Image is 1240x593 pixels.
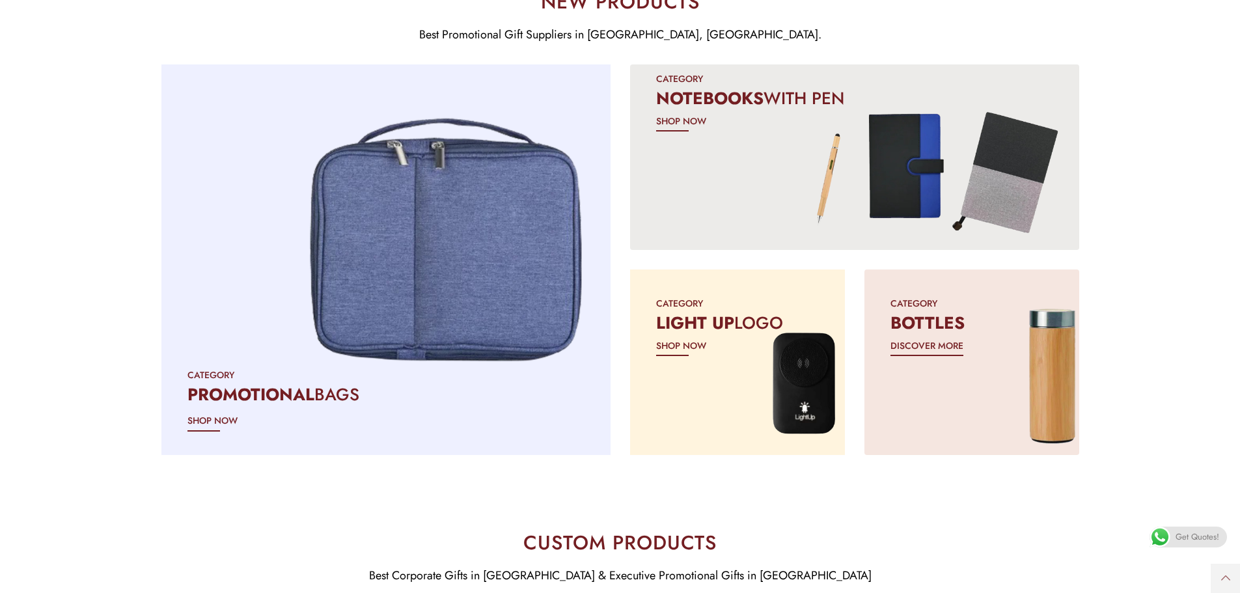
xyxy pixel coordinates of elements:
a: CATEGORY NOTEBOOKSWITH PEN SHOP NOW [630,64,1079,250]
a: CATEGORY BOTTLES DISCOVER MORE [864,269,1079,455]
strong: NOTEBOOKS [656,86,764,111]
span: SHOP NOW [187,413,238,428]
h2: CUSTOM PRODUCTS [161,533,1079,553]
strong: PROMOTIONAL [187,382,314,407]
div: CATEGORY [890,296,1053,311]
div: CATEGORY [187,367,585,383]
strong: LIGHT UP [656,310,734,335]
span: SHOP NOW [656,338,706,353]
strong: BOTTLES [890,310,965,335]
div: Best Corporate Gifts in [GEOGRAPHIC_DATA] & Executive Promotional Gifts in [GEOGRAPHIC_DATA] [161,566,1079,586]
div: CATEGORY [656,296,819,311]
a: CATEGORY LIGHT UPLOGO SHOP NOW [630,269,845,455]
h2: WITH PEN [656,87,1053,110]
div: Best Promotional Gift Suppliers in [GEOGRAPHIC_DATA], [GEOGRAPHIC_DATA]. [161,25,1079,45]
a: CATEGORY PROMOTIONALBAGS SHOP NOW [161,64,611,455]
span: DISCOVER MORE [890,338,963,353]
h2: LOGO [656,311,819,335]
span: Get Quotes! [1176,527,1219,547]
span: SHOP NOW [656,113,706,129]
h2: BAGS [187,383,585,406]
div: CATEGORY [656,71,1053,87]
